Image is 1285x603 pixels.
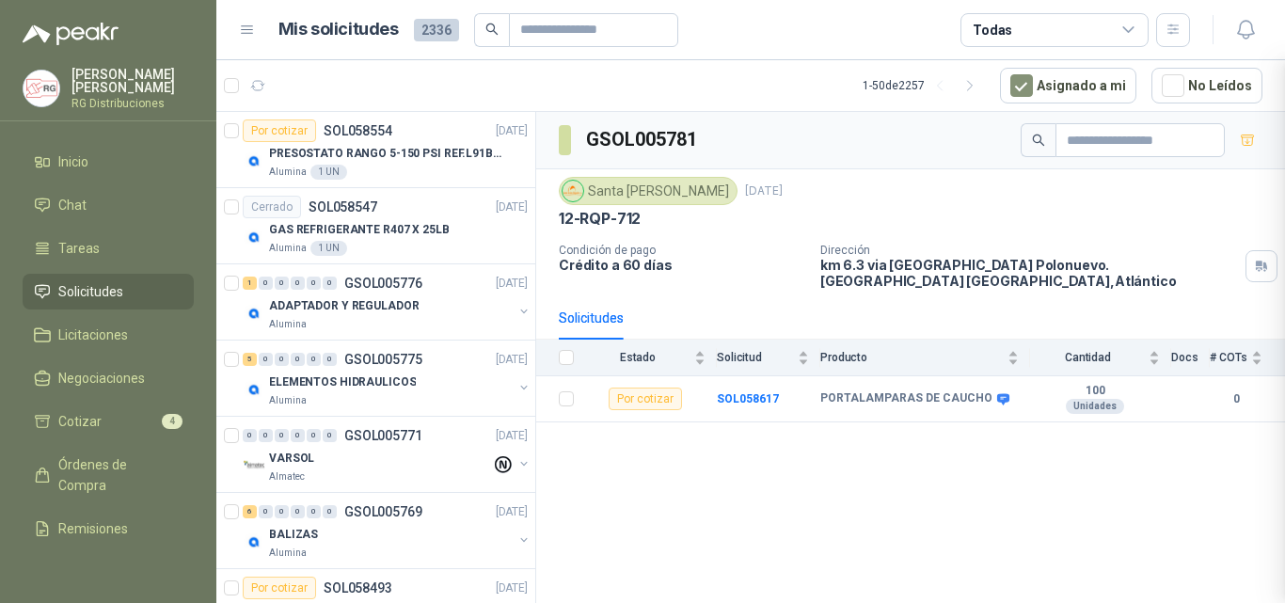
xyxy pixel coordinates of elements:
a: Negociaciones [23,360,194,396]
a: Configuración [23,554,194,590]
a: Solicitudes [23,274,194,309]
a: Inicio [23,144,194,180]
span: Chat [58,195,87,215]
span: Tareas [58,238,100,259]
div: Todas [973,20,1012,40]
span: Cotizar [58,411,102,432]
h1: Mis solicitudes [278,16,399,43]
p: [PERSON_NAME] [PERSON_NAME] [71,68,194,94]
a: Chat [23,187,194,223]
span: Licitaciones [58,325,128,345]
span: Órdenes de Compra [58,454,176,496]
a: Cotizar4 [23,404,194,439]
span: Inicio [58,151,88,172]
p: RG Distribuciones [71,98,194,109]
span: 4 [162,414,182,429]
span: Solicitudes [58,281,123,302]
span: search [485,23,499,36]
a: Tareas [23,230,194,266]
img: Logo peakr [23,23,119,45]
span: Remisiones [58,518,128,539]
a: Órdenes de Compra [23,447,194,503]
a: Remisiones [23,511,194,547]
span: Negociaciones [58,368,145,389]
img: Company Logo [24,71,59,106]
span: 2336 [414,19,459,41]
a: Licitaciones [23,317,194,353]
